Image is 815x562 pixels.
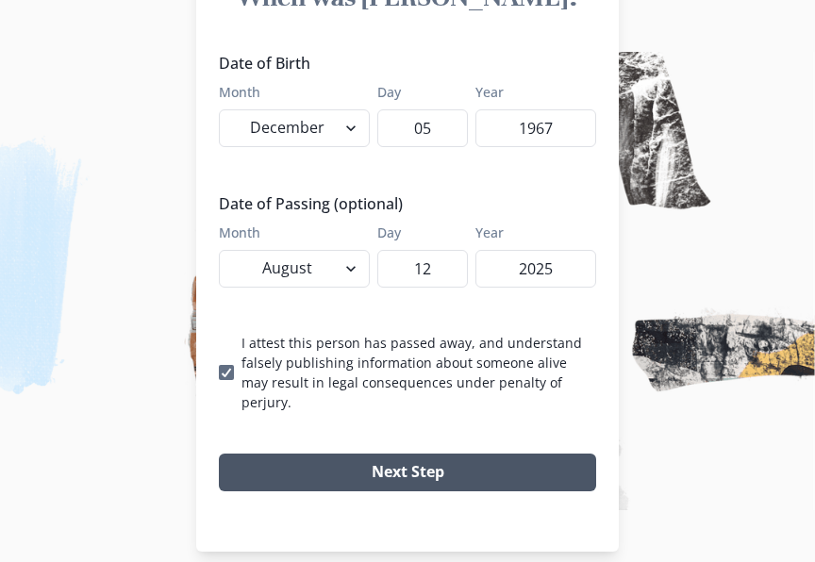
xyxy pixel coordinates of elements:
label: Day [377,223,457,242]
p: I attest this person has passed away, and understand falsely publishing information about someone... [241,333,596,412]
label: Year [475,82,585,102]
legend: Date of Birth [219,52,585,74]
label: Month [219,82,358,102]
label: Day [377,82,457,102]
button: Next Step [219,454,596,491]
label: Year [475,223,585,242]
legend: Date of Passing (optional) [219,192,585,215]
label: Month [219,223,358,242]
